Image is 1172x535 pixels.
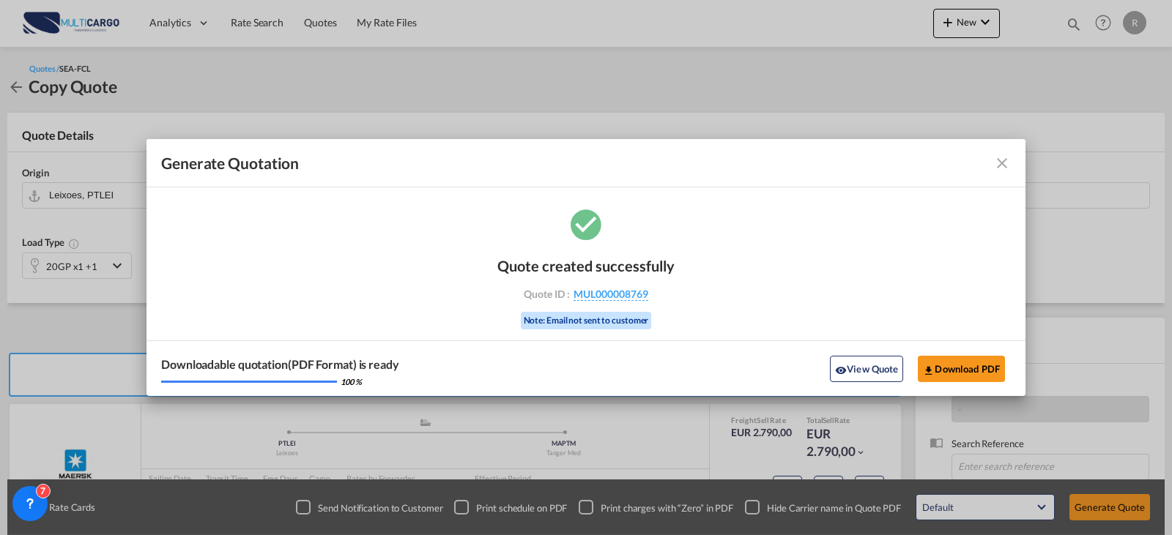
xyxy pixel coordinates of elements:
md-icon: icon-download [923,364,935,376]
md-icon: icon-checkbox-marked-circle [568,206,604,242]
span: MUL000008769 [574,288,648,301]
div: Quote created successfully [497,257,675,274]
span: Generate Quotation [161,154,299,173]
md-dialog: Generate Quotation Quote ... [146,139,1025,397]
div: Note: Email not sent to customer [521,312,652,330]
div: Downloadable quotation(PDF Format) is ready [161,356,399,373]
md-icon: icon-close fg-AAA8AD cursor m-0 [993,154,1011,172]
button: Download PDF [918,356,1005,382]
button: icon-eyeView Quote [830,356,903,382]
div: 100 % [341,376,362,387]
div: Quote ID : [501,288,671,301]
md-icon: icon-eye [835,364,847,376]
